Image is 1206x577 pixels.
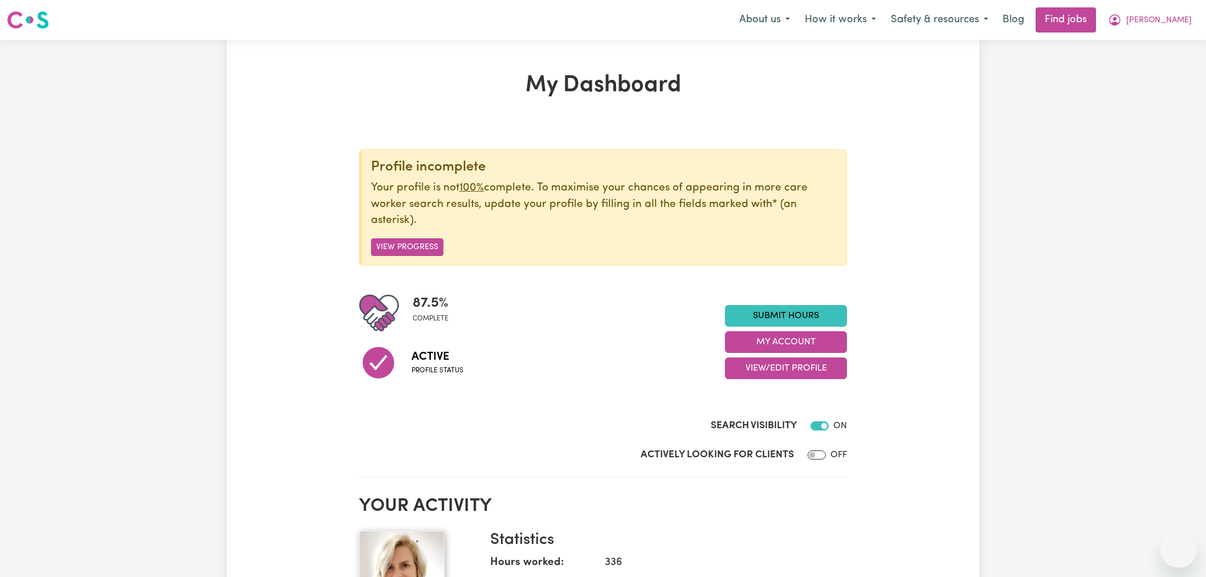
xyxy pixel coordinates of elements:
span: Profile status [411,365,463,376]
dd: 336 [596,555,838,571]
label: Actively Looking for Clients [641,448,794,462]
button: My Account [1101,8,1199,32]
h1: My Dashboard [359,72,847,99]
button: Safety & resources [883,8,996,32]
label: Search Visibility [711,418,797,433]
u: 100% [459,182,484,193]
span: ON [833,421,847,430]
div: Profile completeness: 87.5% [413,293,458,333]
span: complete [413,314,449,324]
span: [PERSON_NAME] [1126,14,1192,27]
button: View/Edit Profile [725,357,847,379]
span: OFF [830,450,847,460]
dt: Hours worked: [490,555,596,576]
iframe: Button to launch messaging window [1160,531,1197,568]
div: Profile incomplete [371,159,837,176]
button: View Progress [371,238,443,256]
h3: Statistics [490,531,838,550]
button: My Account [725,331,847,353]
a: Find jobs [1036,7,1096,32]
p: Your profile is not complete. To maximise your chances of appearing in more care worker search re... [371,180,837,229]
h2: Your activity [359,495,847,517]
button: How it works [797,8,883,32]
img: Careseekers logo [7,10,49,30]
a: Blog [996,7,1031,32]
span: Active [411,348,463,365]
a: Careseekers logo [7,7,49,33]
button: About us [732,8,797,32]
span: 87.5 % [413,293,449,314]
a: Submit Hours [725,305,847,327]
